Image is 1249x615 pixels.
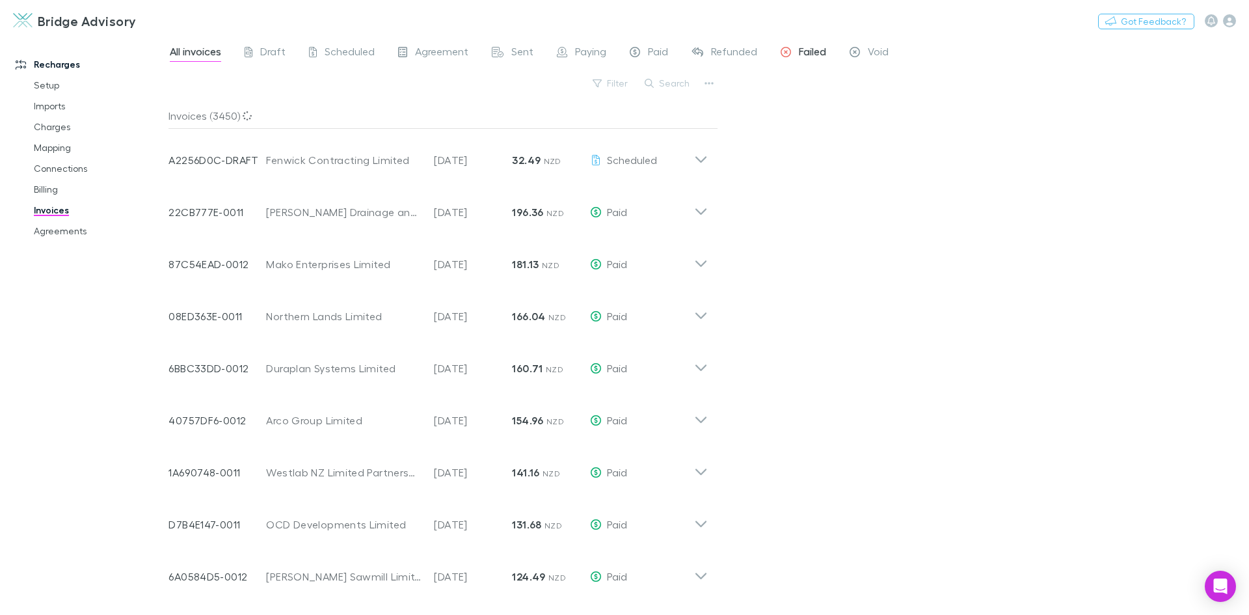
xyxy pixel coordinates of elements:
p: 22CB777E-0011 [168,204,266,220]
a: Recharges [3,54,176,75]
div: Westlab NZ Limited Partnership [266,465,421,480]
span: All invoices [170,45,221,62]
span: Failed [799,45,826,62]
a: Imports [21,96,176,116]
p: [DATE] [434,152,512,168]
span: Paid [607,310,627,322]
span: NZD [544,156,561,166]
span: Paid [607,518,627,530]
strong: 166.04 [512,310,545,323]
p: [DATE] [434,308,512,324]
span: Paid [607,414,627,426]
p: [DATE] [434,569,512,584]
div: Arco Group Limited [266,413,421,428]
span: Draft [260,45,286,62]
a: Agreements [21,221,176,241]
p: [DATE] [434,413,512,428]
strong: 124.49 [512,570,545,583]
p: 87C54EAD-0012 [168,256,266,272]
strong: 181.13 [512,258,539,271]
span: NZD [544,521,562,530]
span: Scheduled [325,45,375,62]
a: Invoices [21,200,176,221]
h3: Bridge Advisory [38,13,137,29]
a: Bridge Advisory [5,5,144,36]
button: Search [638,75,697,91]
div: 87C54EAD-0012Mako Enterprises Limited[DATE]181.13 NZDPaid [158,233,718,285]
div: 22CB777E-0011[PERSON_NAME] Drainage and Earthworks Limited[DATE]196.36 NZDPaid [158,181,718,233]
strong: 160.71 [512,362,543,375]
div: Duraplan Systems Limited [266,361,421,376]
a: Setup [21,75,176,96]
a: Mapping [21,137,176,158]
div: Fenwick Contracting Limited [266,152,421,168]
span: NZD [543,469,560,478]
strong: 154.96 [512,414,543,427]
span: Sent [511,45,533,62]
span: NZD [546,208,564,218]
div: Mako Enterprises Limited [266,256,421,272]
div: A2256D0C-DRAFTFenwick Contracting Limited[DATE]32.49 NZDScheduled [158,129,718,181]
span: NZD [546,417,564,426]
span: Refunded [711,45,757,62]
div: 6A0584D5-0012[PERSON_NAME] Sawmill Limited[DATE]124.49 NZDPaid [158,545,718,597]
div: 6BBC33DD-0012Duraplan Systems Limited[DATE]160.71 NZDPaid [158,337,718,389]
span: Agreement [415,45,468,62]
p: 1A690748-0011 [168,465,266,480]
a: Charges [21,116,176,137]
span: NZD [542,260,559,270]
span: Paid [607,206,627,218]
div: OCD Developments Limited [266,517,421,532]
button: Got Feedback? [1098,14,1194,29]
p: [DATE] [434,256,512,272]
p: [DATE] [434,361,512,376]
div: [PERSON_NAME] Sawmill Limited [266,569,421,584]
p: 6BBC33DD-0012 [168,361,266,376]
span: Paid [607,466,627,478]
a: Billing [21,179,176,200]
div: Open Intercom Messenger [1205,571,1236,602]
strong: 196.36 [512,206,543,219]
p: [DATE] [434,465,512,480]
span: Paid [648,45,668,62]
strong: 141.16 [512,466,539,479]
span: Paying [575,45,606,62]
p: A2256D0C-DRAFT [168,152,266,168]
span: Void [868,45,889,62]
p: 40757DF6-0012 [168,413,266,428]
span: Paid [607,570,627,582]
strong: 32.49 [512,154,541,167]
p: [DATE] [434,517,512,532]
img: Bridge Advisory's Logo [13,13,33,29]
span: Scheduled [607,154,657,166]
p: 6A0584D5-0012 [168,569,266,584]
button: Filter [586,75,636,91]
p: [DATE] [434,204,512,220]
span: Paid [607,362,627,374]
a: Connections [21,158,176,179]
div: Northern Lands Limited [266,308,421,324]
p: D7B4E147-0011 [168,517,266,532]
p: 08ED363E-0011 [168,308,266,324]
span: NZD [548,312,566,322]
div: D7B4E147-0011OCD Developments Limited[DATE]131.68 NZDPaid [158,493,718,545]
strong: 131.68 [512,518,541,531]
div: 1A690748-0011Westlab NZ Limited Partnership[DATE]141.16 NZDPaid [158,441,718,493]
div: 08ED363E-0011Northern Lands Limited[DATE]166.04 NZDPaid [158,285,718,337]
span: NZD [548,573,566,582]
span: NZD [546,364,563,374]
div: [PERSON_NAME] Drainage and Earthworks Limited [266,204,421,220]
span: Paid [607,258,627,270]
div: 40757DF6-0012Arco Group Limited[DATE]154.96 NZDPaid [158,389,718,441]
